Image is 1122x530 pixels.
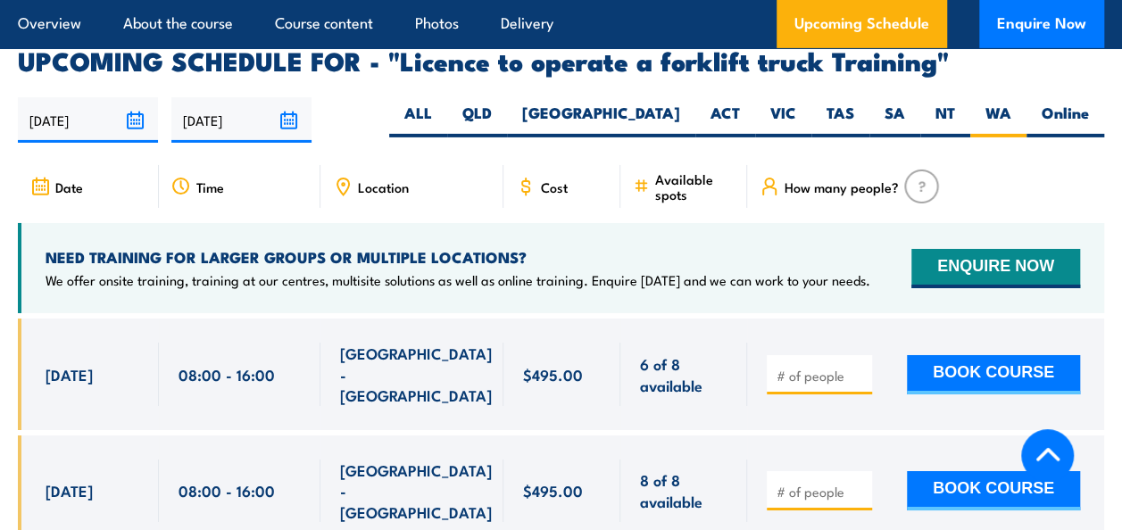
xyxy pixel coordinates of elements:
[920,103,970,137] label: NT
[507,103,695,137] label: [GEOGRAPHIC_DATA]
[907,355,1080,394] button: BOOK COURSE
[358,179,409,195] span: Location
[55,179,83,195] span: Date
[46,480,93,501] span: [DATE]
[640,353,727,395] span: 6 of 8 available
[18,48,1104,71] h2: UPCOMING SCHEDULE FOR - "Licence to operate a forklift truck Training"
[907,471,1080,510] button: BOOK COURSE
[179,480,275,501] span: 08:00 - 16:00
[655,171,735,202] span: Available spots
[755,103,811,137] label: VIC
[785,179,899,195] span: How many people?
[171,97,312,143] input: To date
[640,469,727,511] span: 8 of 8 available
[695,103,755,137] label: ACT
[523,480,583,501] span: $495.00
[340,460,492,522] span: [GEOGRAPHIC_DATA] - [GEOGRAPHIC_DATA]
[46,247,870,267] h4: NEED TRAINING FOR LARGER GROUPS OR MULTIPLE LOCATIONS?
[777,367,866,385] input: # of people
[970,103,1026,137] label: WA
[777,483,866,501] input: # of people
[811,103,869,137] label: TAS
[340,343,492,405] span: [GEOGRAPHIC_DATA] - [GEOGRAPHIC_DATA]
[447,103,507,137] label: QLD
[46,364,93,385] span: [DATE]
[18,97,158,143] input: From date
[541,179,568,195] span: Cost
[389,103,447,137] label: ALL
[196,179,224,195] span: Time
[911,249,1080,288] button: ENQUIRE NOW
[46,271,870,289] p: We offer onsite training, training at our centres, multisite solutions as well as online training...
[523,364,583,385] span: $495.00
[1026,103,1104,137] label: Online
[869,103,920,137] label: SA
[179,364,275,385] span: 08:00 - 16:00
